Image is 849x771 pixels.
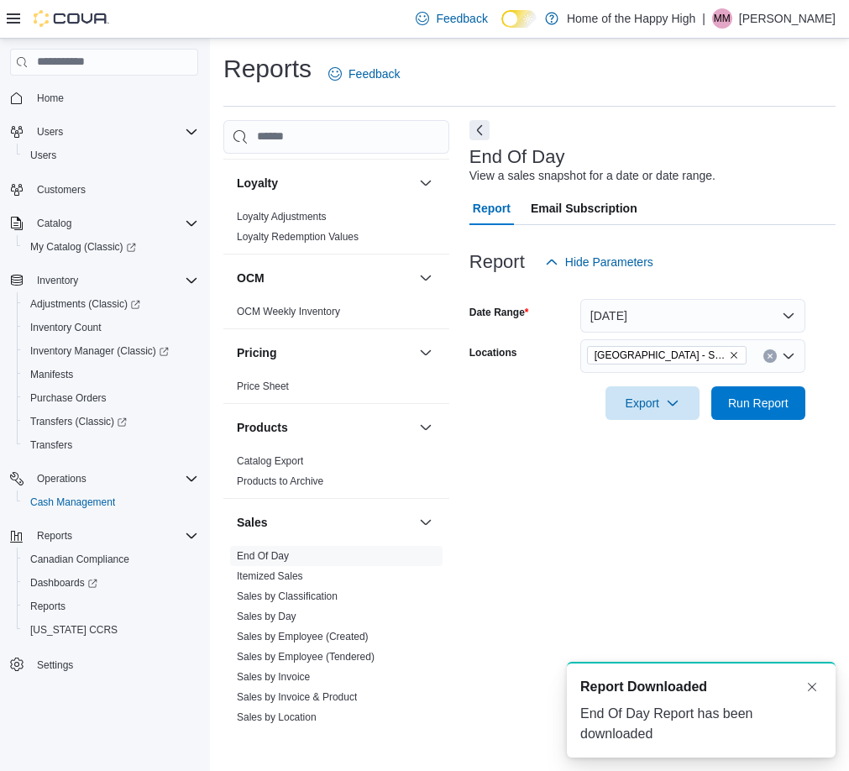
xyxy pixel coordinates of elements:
[531,191,637,225] span: Email Subscription
[223,376,449,403] div: Pricing
[24,365,80,385] a: Manifests
[237,175,278,191] h3: Loyalty
[3,212,205,235] button: Catalog
[17,316,205,339] button: Inventory Count
[17,339,205,363] a: Inventory Manager (Classic)
[24,388,113,408] a: Purchase Orders
[30,213,198,233] span: Catalog
[237,711,317,724] span: Sales by Location
[24,237,198,257] span: My Catalog (Classic)
[17,292,205,316] a: Adjustments (Classic)
[30,149,56,162] span: Users
[714,8,731,29] span: MM
[30,180,92,200] a: Customers
[30,321,102,334] span: Inventory Count
[30,469,198,489] span: Operations
[17,571,205,595] a: Dashboards
[416,417,436,438] button: Products
[237,569,303,583] span: Itemized Sales
[10,79,198,721] nav: Complex example
[580,677,822,697] div: Notification
[605,386,700,420] button: Export
[237,670,310,684] span: Sales by Invoice
[30,179,198,200] span: Customers
[30,496,115,509] span: Cash Management
[237,455,303,467] a: Catalog Export
[30,297,140,311] span: Adjustments (Classic)
[580,299,805,333] button: [DATE]
[17,548,205,571] button: Canadian Compliance
[24,573,198,593] span: Dashboards
[237,454,303,468] span: Catalog Export
[237,549,289,563] span: End Of Day
[24,620,124,640] a: [US_STATE] CCRS
[739,8,836,29] p: [PERSON_NAME]
[565,254,653,270] span: Hide Parameters
[30,87,198,108] span: Home
[712,8,732,29] div: Matthew Masnyk
[702,8,705,29] p: |
[30,88,71,108] a: Home
[237,570,303,582] a: Itemized Sales
[30,122,70,142] button: Users
[24,596,198,616] span: Reports
[24,365,198,385] span: Manifests
[17,410,205,433] a: Transfers (Classic)
[237,475,323,488] span: Products to Archive
[30,526,79,546] button: Reports
[17,386,205,410] button: Purchase Orders
[237,590,338,603] span: Sales by Classification
[237,650,375,663] span: Sales by Employee (Tendered)
[3,524,205,548] button: Reports
[24,492,198,512] span: Cash Management
[24,145,63,165] a: Users
[24,412,198,432] span: Transfers (Classic)
[24,294,198,314] span: Adjustments (Classic)
[763,349,777,363] button: Clear input
[237,732,354,743] a: Sales by Location per Day
[580,677,707,697] span: Report Downloaded
[782,349,795,363] button: Open list of options
[37,472,86,485] span: Operations
[24,145,198,165] span: Users
[24,341,198,361] span: Inventory Manager (Classic)
[223,302,449,328] div: OCM
[37,125,63,139] span: Users
[30,270,198,291] span: Inventory
[30,415,127,428] span: Transfers (Classic)
[237,344,412,361] button: Pricing
[30,270,85,291] button: Inventory
[416,512,436,532] button: Sales
[237,691,357,703] a: Sales by Invoice & Product
[237,550,289,562] a: End Of Day
[17,618,205,642] button: [US_STATE] CCRS
[24,549,136,569] a: Canadian Compliance
[30,391,107,405] span: Purchase Orders
[322,57,406,91] a: Feedback
[802,677,822,697] button: Dismiss toast
[30,240,136,254] span: My Catalog (Classic)
[3,652,205,676] button: Settings
[237,344,276,361] h3: Pricing
[24,388,198,408] span: Purchase Orders
[416,268,436,288] button: OCM
[37,92,64,105] span: Home
[24,412,134,432] a: Transfers (Classic)
[237,270,265,286] h3: OCM
[237,306,340,317] a: OCM Weekly Inventory
[237,380,289,392] a: Price Sheet
[469,252,525,272] h3: Report
[501,28,502,29] span: Dark Mode
[237,305,340,318] span: OCM Weekly Inventory
[37,274,78,287] span: Inventory
[237,651,375,663] a: Sales by Employee (Tendered)
[567,8,695,29] p: Home of the Happy High
[24,294,147,314] a: Adjustments (Classic)
[436,10,487,27] span: Feedback
[469,346,517,359] label: Locations
[237,230,359,244] span: Loyalty Redemption Values
[237,419,288,436] h3: Products
[3,86,205,110] button: Home
[30,623,118,637] span: [US_STATE] CCRS
[24,317,198,338] span: Inventory Count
